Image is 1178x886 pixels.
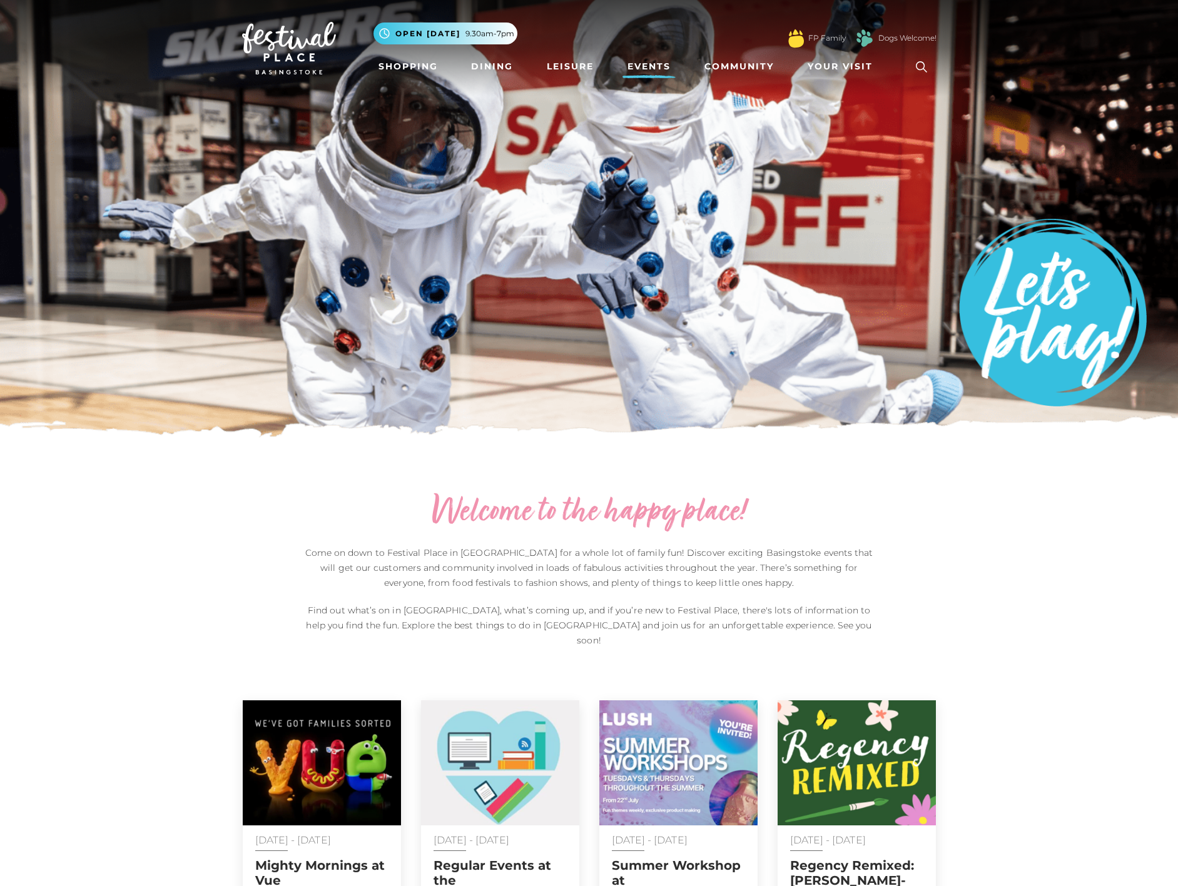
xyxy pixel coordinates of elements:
a: Community [699,55,779,78]
a: Your Visit [803,55,884,78]
span: Your Visit [808,60,873,73]
span: Open [DATE] [395,28,460,39]
a: Dogs Welcome! [878,33,937,44]
p: [DATE] - [DATE] [790,835,923,845]
p: Find out what’s on in [GEOGRAPHIC_DATA], what’s coming up, and if you’re new to Festival Place, t... [302,603,877,648]
button: Open [DATE] 9.30am-7pm [373,23,517,44]
h2: Welcome to the happy place! [302,493,877,533]
span: 9.30am-7pm [465,28,514,39]
p: [DATE] - [DATE] [612,835,745,845]
a: Dining [466,55,518,78]
img: Festival Place Logo [242,22,336,74]
a: FP Family [808,33,846,44]
p: Come on down to Festival Place in [GEOGRAPHIC_DATA] for a whole lot of family fun! Discover excit... [302,545,877,590]
a: Leisure [542,55,599,78]
a: Events [622,55,676,78]
p: [DATE] - [DATE] [255,835,388,845]
p: [DATE] - [DATE] [434,835,567,845]
a: Shopping [373,55,443,78]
